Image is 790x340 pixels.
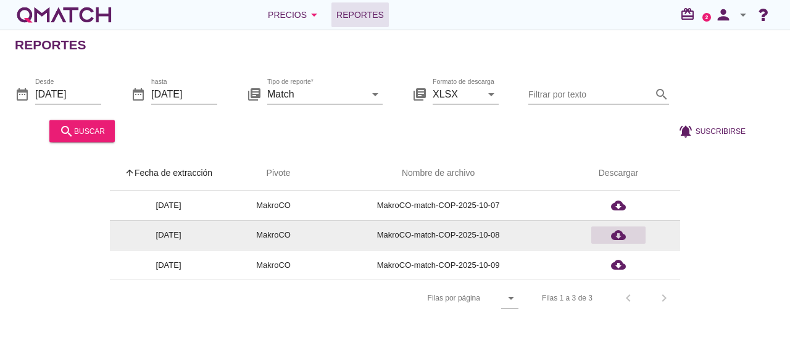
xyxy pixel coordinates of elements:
i: search [654,86,669,101]
td: [DATE] [110,220,227,250]
h2: Reportes [15,35,86,55]
i: library_books [412,86,427,101]
div: Filas por página [304,280,518,316]
i: person [711,6,736,23]
i: redeem [680,7,700,22]
input: Formato de descarga [433,84,481,104]
input: Tipo de reporte* [267,84,365,104]
th: Pivote: Not sorted. Activate to sort ascending. [227,156,320,191]
i: arrow_drop_down [307,7,322,22]
span: Reportes [336,7,384,22]
i: arrow_drop_down [368,86,383,101]
th: Descargar: Not sorted. [557,156,680,191]
span: Suscribirse [696,125,746,136]
i: search [59,123,74,138]
i: date_range [131,86,146,101]
i: arrow_drop_down [484,86,499,101]
i: cloud_download [611,257,626,272]
i: arrow_drop_down [736,7,750,22]
input: Desde [35,84,101,104]
th: Nombre de archivo: Not sorted. [320,156,557,191]
td: MakroCO [227,191,320,220]
td: MakroCO-match-COP-2025-10-07 [320,191,557,220]
td: [DATE] [110,250,227,280]
a: Reportes [331,2,389,27]
i: date_range [15,86,30,101]
i: library_books [247,86,262,101]
input: Filtrar por texto [528,84,652,104]
i: cloud_download [611,198,626,213]
a: 2 [702,13,711,22]
i: cloud_download [611,228,626,243]
td: MakroCO [227,250,320,280]
button: Suscribirse [668,120,755,142]
td: MakroCO-match-COP-2025-10-09 [320,250,557,280]
button: buscar [49,120,115,142]
i: arrow_upward [125,168,135,178]
button: Precios [258,2,331,27]
input: hasta [151,84,217,104]
div: buscar [59,123,105,138]
a: white-qmatch-logo [15,2,114,27]
td: [DATE] [110,191,227,220]
div: Filas 1 a 3 de 3 [542,292,592,304]
i: notifications_active [678,123,696,138]
i: arrow_drop_down [504,291,518,305]
td: MakroCO-match-COP-2025-10-08 [320,220,557,250]
th: Fecha de extracción: Sorted ascending. Activate to sort descending. [110,156,227,191]
div: Precios [268,7,322,22]
text: 2 [705,14,709,20]
td: MakroCO [227,220,320,250]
